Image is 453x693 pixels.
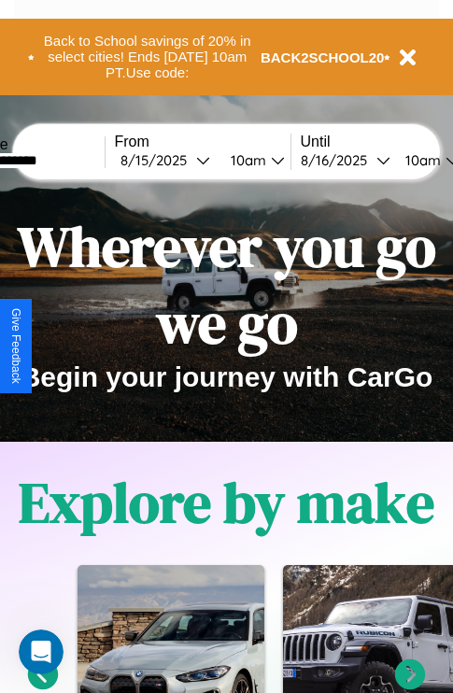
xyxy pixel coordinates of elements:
[261,49,385,65] b: BACK2SCHOOL20
[301,151,376,169] div: 8 / 16 / 2025
[115,150,216,170] button: 8/15/2025
[19,629,64,674] iframe: Intercom live chat
[216,150,290,170] button: 10am
[115,134,290,150] label: From
[396,151,446,169] div: 10am
[35,28,261,86] button: Back to School savings of 20% in select cities! Ends [DATE] 10am PT.Use code:
[9,308,22,384] div: Give Feedback
[19,464,434,541] h1: Explore by make
[120,151,196,169] div: 8 / 15 / 2025
[221,151,271,169] div: 10am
